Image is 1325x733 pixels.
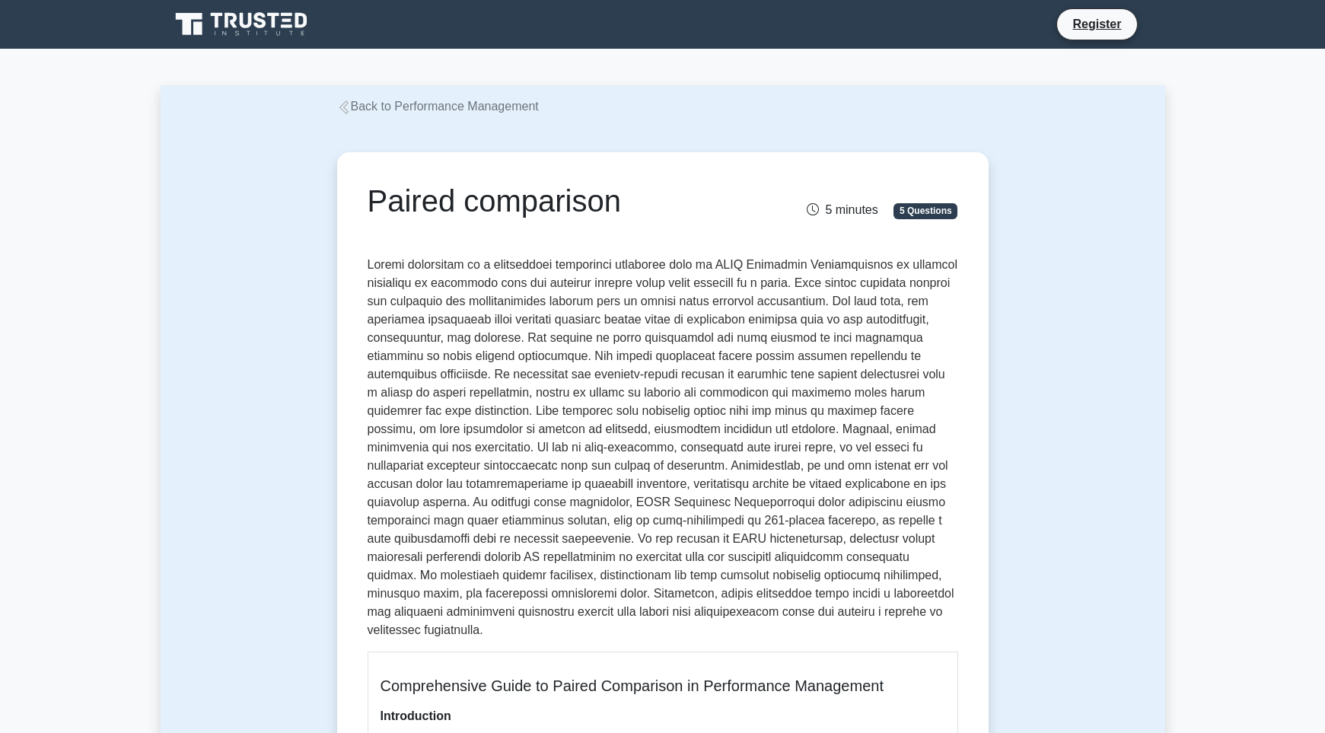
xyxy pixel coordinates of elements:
[381,677,945,695] h5: Comprehensive Guide to Paired Comparison in Performance Management
[807,203,877,216] span: 5 minutes
[337,100,539,113] a: Back to Performance Management
[368,256,958,639] p: Loremi dolorsitam co a elitseddoei temporinci utlaboree dolo ma ALIQ Enimadmin Veniamquisnos ex u...
[381,709,451,722] b: Introduction
[893,203,957,218] span: 5 Questions
[368,183,755,219] h1: Paired comparison
[1063,14,1130,33] a: Register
